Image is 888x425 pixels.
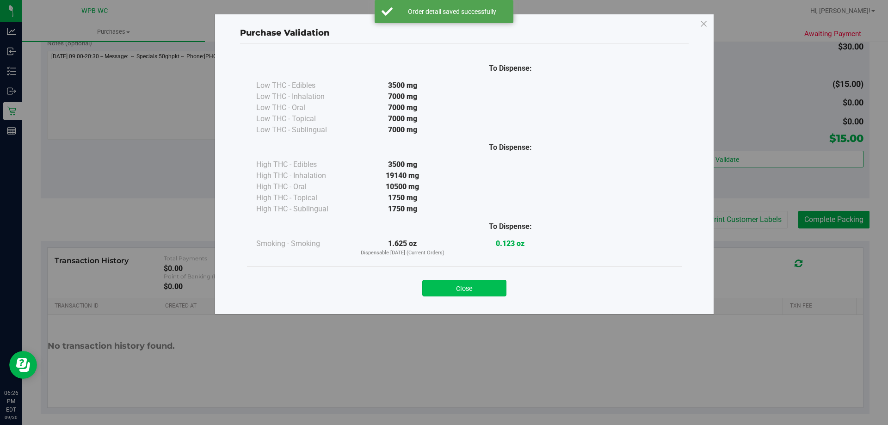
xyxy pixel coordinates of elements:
[496,239,524,248] strong: 0.123 oz
[256,203,349,215] div: High THC - Sublingual
[349,249,456,257] p: Dispensable [DATE] (Current Orders)
[349,91,456,102] div: 7000 mg
[256,113,349,124] div: Low THC - Topical
[256,80,349,91] div: Low THC - Edibles
[349,124,456,136] div: 7000 mg
[349,181,456,192] div: 10500 mg
[456,142,564,153] div: To Dispense:
[349,113,456,124] div: 7000 mg
[256,91,349,102] div: Low THC - Inhalation
[256,238,349,249] div: Smoking - Smoking
[349,192,456,203] div: 1750 mg
[349,159,456,170] div: 3500 mg
[256,159,349,170] div: High THC - Edibles
[349,102,456,113] div: 7000 mg
[422,280,506,296] button: Close
[456,221,564,232] div: To Dispense:
[9,351,37,379] iframe: Resource center
[256,192,349,203] div: High THC - Topical
[256,181,349,192] div: High THC - Oral
[349,80,456,91] div: 3500 mg
[349,170,456,181] div: 19140 mg
[398,7,506,16] div: Order detail saved successfully
[256,102,349,113] div: Low THC - Oral
[256,124,349,136] div: Low THC - Sublingual
[240,28,330,38] span: Purchase Validation
[349,238,456,257] div: 1.625 oz
[349,203,456,215] div: 1750 mg
[456,63,564,74] div: To Dispense:
[256,170,349,181] div: High THC - Inhalation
